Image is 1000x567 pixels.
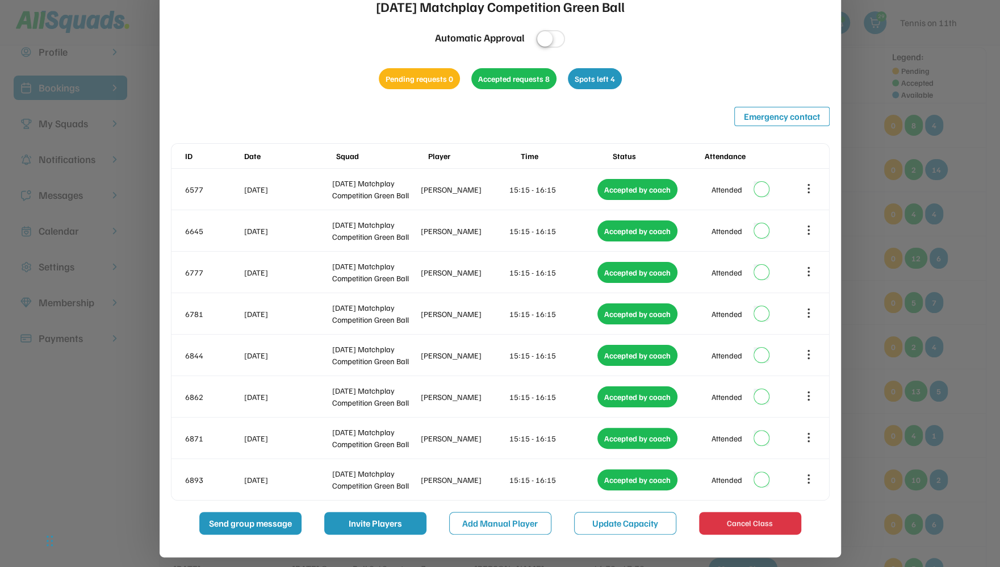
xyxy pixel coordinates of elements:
[712,474,742,486] div: Attended
[185,349,242,361] div: 6844
[244,349,330,361] div: [DATE]
[332,219,419,243] div: [DATE] Matchplay Competition Green Ball
[421,225,507,237] div: [PERSON_NAME]
[597,386,677,407] div: Accepted by coach
[185,432,242,444] div: 6871
[509,432,596,444] div: 15:15 - 16:15
[509,266,596,278] div: 15:15 - 16:15
[421,308,507,320] div: [PERSON_NAME]
[597,179,677,200] div: Accepted by coach
[421,432,507,444] div: [PERSON_NAME]
[428,150,518,162] div: Player
[324,512,426,535] button: Invite Players
[185,391,242,403] div: 6862
[244,474,330,486] div: [DATE]
[712,266,742,278] div: Attended
[574,512,676,535] button: Update Capacity
[712,184,742,195] div: Attended
[699,512,801,535] button: Cancel Class
[185,308,242,320] div: 6781
[597,220,677,241] div: Accepted by coach
[509,474,596,486] div: 15:15 - 16:15
[734,107,830,126] button: Emergency contact
[568,68,622,89] div: Spots left 4
[421,184,507,195] div: [PERSON_NAME]
[435,30,525,45] div: Automatic Approval
[332,177,419,201] div: [DATE] Matchplay Competition Green Ball
[712,225,742,237] div: Attended
[509,225,596,237] div: 15:15 - 16:15
[613,150,702,162] div: Status
[712,432,742,444] div: Attended
[509,184,596,195] div: 15:15 - 16:15
[712,308,742,320] div: Attended
[244,432,330,444] div: [DATE]
[597,303,677,324] div: Accepted by coach
[244,150,334,162] div: Date
[332,302,419,326] div: [DATE] Matchplay Competition Green Ball
[185,150,242,162] div: ID
[705,150,794,162] div: Attendance
[336,150,426,162] div: Squad
[185,266,242,278] div: 6777
[332,426,419,450] div: [DATE] Matchplay Competition Green Ball
[421,474,507,486] div: [PERSON_NAME]
[332,468,419,491] div: [DATE] Matchplay Competition Green Ball
[332,385,419,408] div: [DATE] Matchplay Competition Green Ball
[449,512,551,535] button: Add Manual Player
[332,343,419,367] div: [DATE] Matchplay Competition Green Ball
[185,225,242,237] div: 6645
[597,262,677,283] div: Accepted by coach
[244,225,330,237] div: [DATE]
[185,474,242,486] div: 6893
[712,349,742,361] div: Attended
[509,391,596,403] div: 15:15 - 16:15
[185,184,242,195] div: 6577
[244,308,330,320] div: [DATE]
[244,266,330,278] div: [DATE]
[597,469,677,490] div: Accepted by coach
[520,150,610,162] div: Time
[244,391,330,403] div: [DATE]
[244,184,330,195] div: [DATE]
[332,260,419,284] div: [DATE] Matchplay Competition Green Ball
[421,391,507,403] div: [PERSON_NAME]
[597,428,677,449] div: Accepted by coach
[712,391,742,403] div: Attended
[509,308,596,320] div: 15:15 - 16:15
[597,345,677,366] div: Accepted by coach
[421,266,507,278] div: [PERSON_NAME]
[421,349,507,361] div: [PERSON_NAME]
[199,512,302,535] button: Send group message
[379,68,460,89] div: Pending requests 0
[471,68,557,89] div: Accepted requests 8
[509,349,596,361] div: 15:15 - 16:15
